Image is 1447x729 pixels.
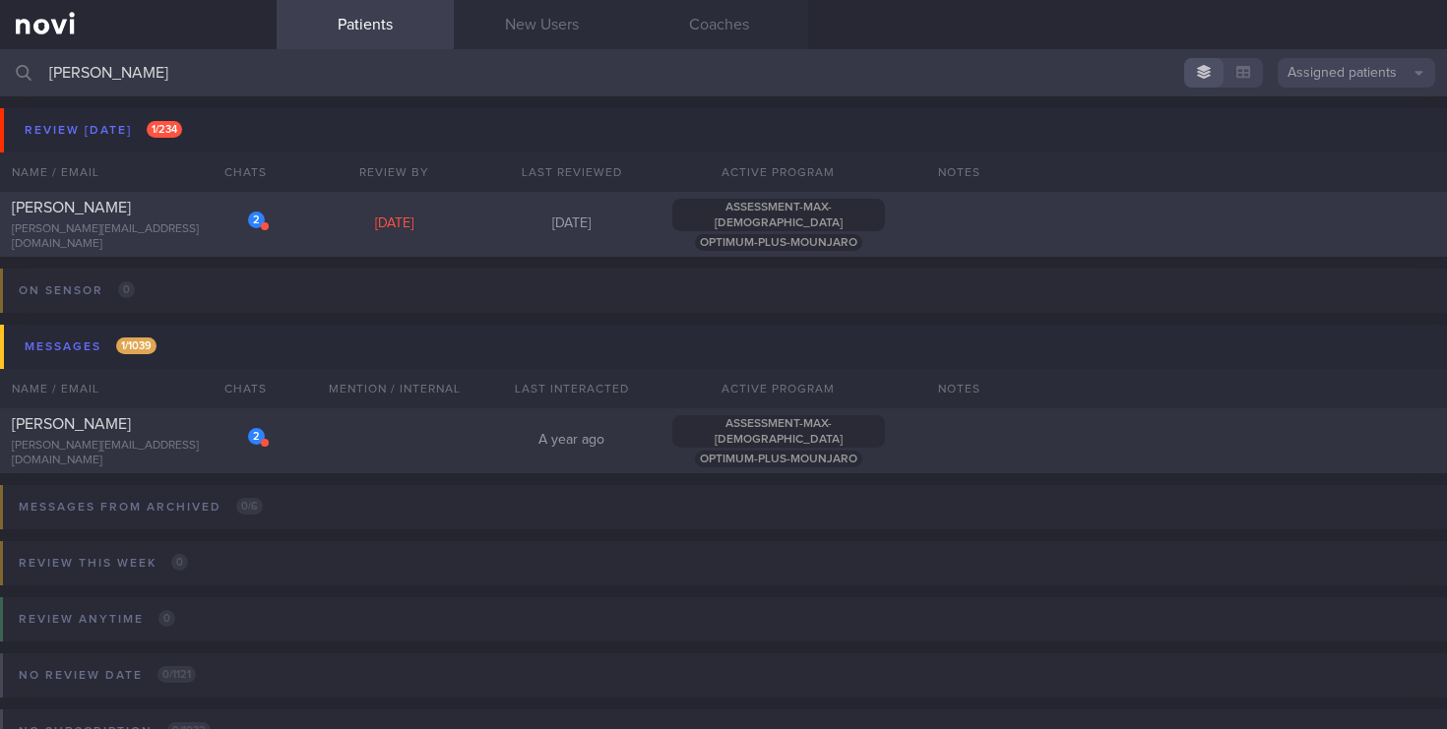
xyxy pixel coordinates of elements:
[157,666,196,683] span: 0 / 1121
[661,152,897,192] div: Active Program
[926,369,1447,408] div: Notes
[158,610,175,627] span: 0
[483,432,661,450] div: A year ago
[695,234,862,251] span: OPTIMUM-PLUS-MOUNJARO
[236,498,263,515] span: 0 / 6
[20,117,187,144] div: Review [DATE]
[12,416,131,432] span: [PERSON_NAME]
[198,369,277,408] div: Chats
[14,606,180,633] div: Review anytime
[1278,58,1435,88] button: Assigned patients
[248,428,265,445] div: 2
[14,494,268,520] div: Messages from Archived
[171,554,188,571] span: 0
[248,212,265,228] div: 2
[118,281,135,298] span: 0
[12,222,265,252] div: [PERSON_NAME][EMAIL_ADDRESS][DOMAIN_NAME]
[695,451,862,467] span: OPTIMUM-PLUS-MOUNJARO
[306,215,483,233] div: [DATE]
[14,550,193,577] div: Review this week
[198,152,277,192] div: Chats
[483,369,661,408] div: Last Interacted
[483,152,661,192] div: Last Reviewed
[672,415,885,448] span: ASSESSMENT-MAX-[DEMOGRAPHIC_DATA]
[116,337,157,354] span: 1 / 1039
[14,277,140,304] div: On sensor
[661,369,897,408] div: Active Program
[12,439,265,468] div: [PERSON_NAME][EMAIL_ADDRESS][DOMAIN_NAME]
[306,369,483,408] div: Mention / Internal
[20,334,161,360] div: Messages
[672,199,885,231] span: ASSESSMENT-MAX-[DEMOGRAPHIC_DATA]
[14,662,201,689] div: No review date
[926,152,1447,192] div: Notes
[306,152,483,192] div: Review By
[147,121,182,138] span: 1 / 234
[12,200,131,215] span: [PERSON_NAME]
[483,215,661,233] div: [DATE]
